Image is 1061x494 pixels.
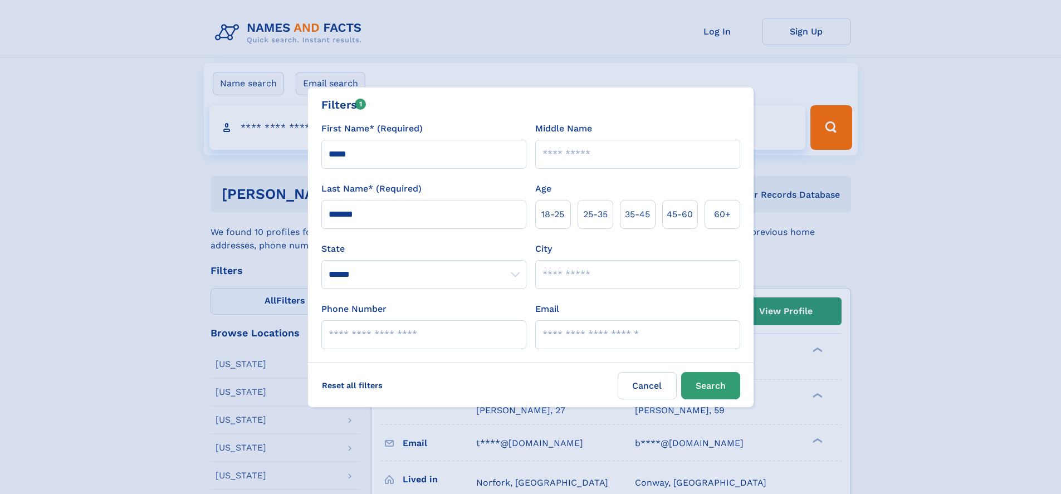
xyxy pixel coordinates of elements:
label: State [321,242,526,256]
span: 45‑60 [667,208,693,221]
label: Phone Number [321,302,387,316]
div: Filters [321,96,366,113]
label: City [535,242,552,256]
span: 35‑45 [625,208,650,221]
label: Cancel [618,372,677,399]
label: Age [535,182,551,195]
label: Middle Name [535,122,592,135]
label: Email [535,302,559,316]
span: 18‑25 [541,208,564,221]
span: 60+ [714,208,731,221]
span: 25‑35 [583,208,608,221]
label: Last Name* (Required) [321,182,422,195]
button: Search [681,372,740,399]
label: First Name* (Required) [321,122,423,135]
label: Reset all filters [315,372,390,399]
